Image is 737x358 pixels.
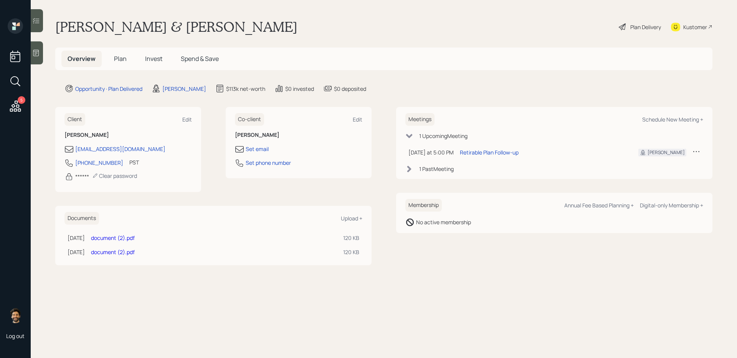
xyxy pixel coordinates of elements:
[648,149,685,156] div: [PERSON_NAME]
[129,158,139,166] div: PST
[75,145,165,153] div: [EMAIL_ADDRESS][DOMAIN_NAME]
[246,159,291,167] div: Set phone number
[145,54,162,63] span: Invest
[235,132,362,138] h6: [PERSON_NAME]
[162,85,206,93] div: [PERSON_NAME]
[68,248,85,256] div: [DATE]
[75,85,142,93] div: Opportunity · Plan Delivered
[226,85,265,93] div: $113k net-worth
[640,202,703,209] div: Digital-only Membership +
[246,145,269,153] div: Set email
[405,113,435,126] h6: Meetings
[408,148,454,156] div: [DATE] at 5:00 PM
[405,199,442,212] h6: Membership
[419,165,454,173] div: 1 Past Meeting
[68,234,85,242] div: [DATE]
[75,159,123,167] div: [PHONE_NUMBER]
[6,332,25,340] div: Log out
[114,54,127,63] span: Plan
[91,234,135,241] a: document (2).pdf
[353,116,362,123] div: Edit
[68,54,96,63] span: Overview
[182,116,192,123] div: Edit
[285,85,314,93] div: $0 invested
[64,212,99,225] h6: Documents
[92,172,137,179] div: Clear password
[235,113,264,126] h6: Co-client
[18,96,25,104] div: 5
[64,132,192,138] h6: [PERSON_NAME]
[334,85,366,93] div: $0 deposited
[91,248,135,256] a: document (2).pdf
[64,113,85,126] h6: Client
[564,202,634,209] div: Annual Fee Based Planning +
[460,148,519,156] div: Retirable Plan Follow-up
[343,234,359,242] div: 120 KB
[642,116,703,123] div: Schedule New Meeting +
[683,23,707,31] div: Kustomer
[630,23,661,31] div: Plan Delivery
[341,215,362,222] div: Upload +
[8,308,23,323] img: eric-schwartz-headshot.png
[416,218,471,226] div: No active membership
[181,54,219,63] span: Spend & Save
[419,132,468,140] div: 1 Upcoming Meeting
[343,248,359,256] div: 120 KB
[55,18,297,35] h1: [PERSON_NAME] & [PERSON_NAME]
